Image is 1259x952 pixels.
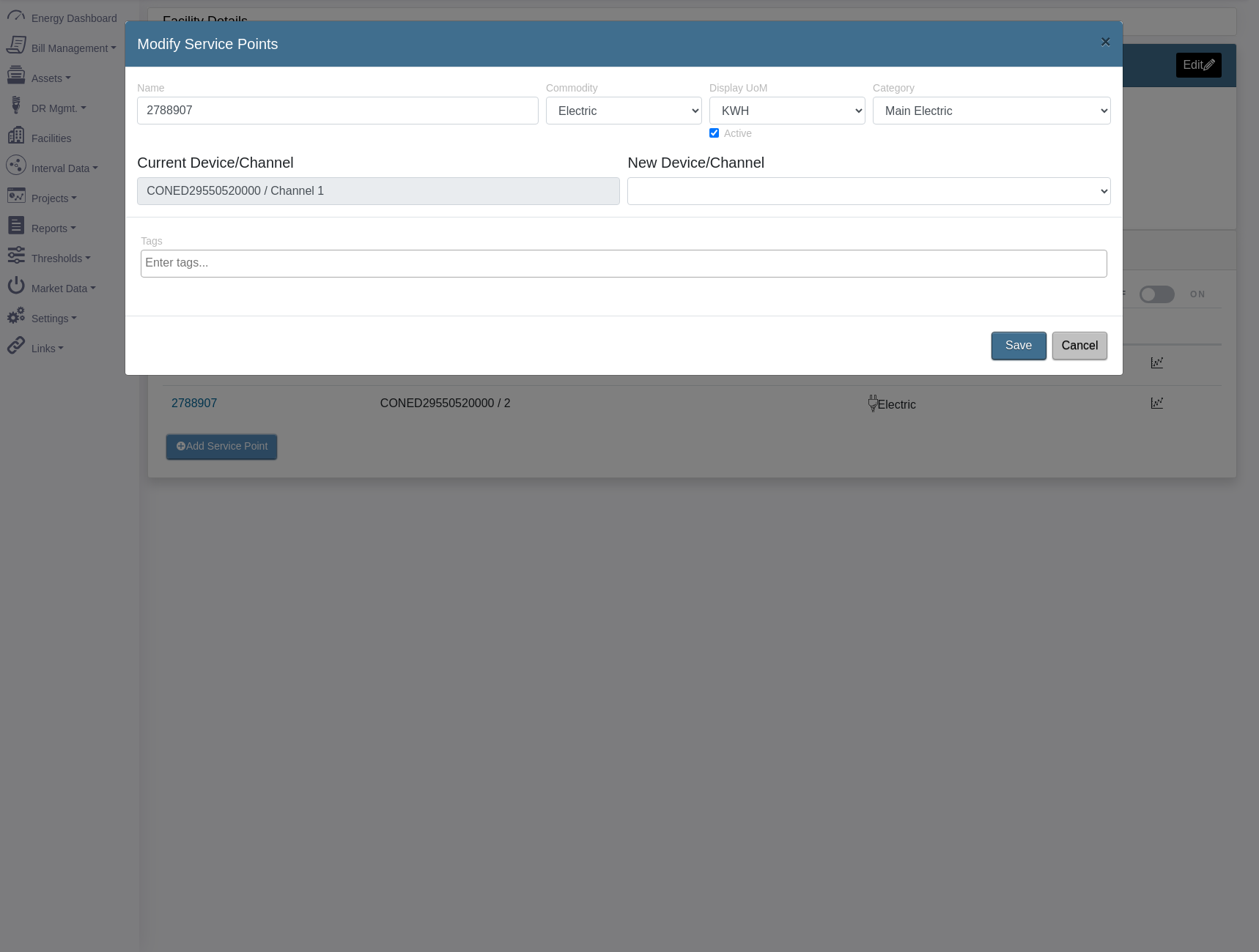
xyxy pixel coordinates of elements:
[137,154,620,171] h5: Current Device/Channel
[992,332,1046,360] button: Save
[1052,332,1107,360] button: Cancel
[137,33,278,55] h5: Modify Service Points
[145,254,1110,272] input: Enter tags...
[1101,31,1111,51] span: ×
[1089,21,1123,62] button: Close
[627,154,1110,171] h5: New Device/Channel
